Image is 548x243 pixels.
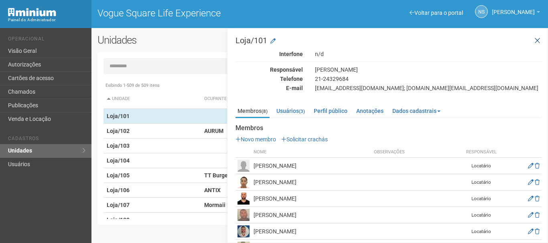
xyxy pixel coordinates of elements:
[252,191,372,207] td: [PERSON_NAME]
[535,228,540,235] a: Excluir membro
[528,179,534,185] a: Editar membro
[237,209,250,221] img: user.png
[204,187,221,193] strong: ANTIX
[107,128,130,134] strong: Loja/102
[237,160,250,172] img: user.png
[229,75,309,82] div: Telefone
[201,89,380,109] th: Ocupante: activate to sort column ascending
[262,108,268,114] small: (8)
[312,105,349,117] a: Perfil público
[528,195,534,202] a: Editar membro
[528,212,534,218] a: Editar membro
[235,136,276,143] a: Novo membro
[204,202,245,208] strong: Mormaii Motors
[8,8,56,16] img: Minium
[104,89,201,109] th: Unidade: activate to sort column descending
[535,163,540,169] a: Excluir membro
[252,147,372,158] th: Nome
[107,202,130,208] strong: Loja/107
[461,174,501,191] td: Locatário
[535,212,540,218] a: Excluir membro
[237,176,250,188] img: user.png
[492,10,540,16] a: [PERSON_NAME]
[107,113,130,119] strong: Loja/101
[461,147,501,158] th: Responsável
[535,195,540,202] a: Excluir membro
[492,1,535,15] span: Nicolle Silva
[354,105,386,117] a: Anotações
[309,84,548,92] div: [EMAIL_ADDRESS][DOMAIN_NAME]; [DOMAIN_NAME][EMAIL_ADDRESS][DOMAIN_NAME]
[270,37,276,45] a: Modificar a unidade
[274,105,307,117] a: Usuários(3)
[107,143,130,149] strong: Loja/103
[107,157,130,164] strong: Loja/104
[372,147,461,158] th: Observações
[252,158,372,174] td: [PERSON_NAME]
[528,228,534,235] a: Editar membro
[309,50,548,58] div: n/d
[8,36,85,44] li: Operacional
[461,158,501,174] td: Locatário
[281,136,328,143] a: Solicitar crachás
[229,50,309,58] div: Interfone
[204,128,223,134] strong: AURUM
[237,225,250,237] img: user.png
[8,136,85,144] li: Cadastros
[461,207,501,223] td: Locatário
[252,223,372,240] td: [PERSON_NAME]
[252,207,372,223] td: [PERSON_NAME]
[107,172,130,179] strong: Loja/105
[235,105,270,118] a: Membros(8)
[235,125,542,132] strong: Membros
[535,179,540,185] a: Excluir membro
[252,174,372,191] td: [PERSON_NAME]
[107,217,130,223] strong: Loja/108
[204,172,230,179] strong: TT Burger
[309,75,548,82] div: 21-24329684
[97,8,314,18] h1: Vogue Square Life Experience
[97,34,276,46] h2: Unidades
[461,223,501,240] td: Locatário
[229,66,309,73] div: Responsável
[8,16,85,24] div: Painel do Administrador
[107,187,130,193] strong: Loja/106
[410,10,463,16] a: Voltar para o portal
[461,191,501,207] td: Locatário
[229,84,309,92] div: E-mail
[235,36,542,44] h3: Loja/101
[390,105,442,117] a: Dados cadastrais
[528,163,534,169] a: Editar membro
[299,108,305,114] small: (3)
[104,82,536,89] div: Exibindo 1-509 de 509 itens
[475,5,488,18] a: NS
[237,193,250,205] img: user.png
[309,66,548,73] div: [PERSON_NAME]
